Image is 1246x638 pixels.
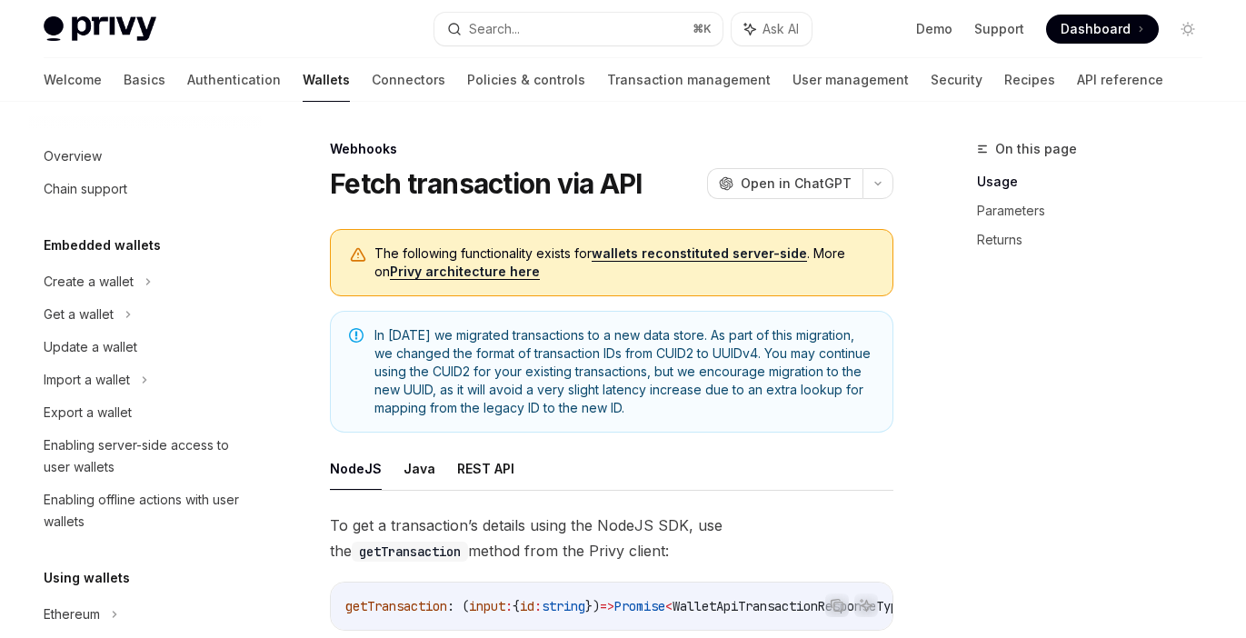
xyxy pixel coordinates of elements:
h5: Embedded wallets [44,234,161,256]
span: Dashboard [1061,20,1131,38]
span: In [DATE] we migrated transactions to a new data store. As part of this migration, we changed the... [374,326,874,417]
div: Get a wallet [44,304,114,325]
a: User management [792,58,909,102]
img: light logo [44,16,156,42]
span: : [534,598,542,614]
a: Wallets [303,58,350,102]
div: Import a wallet [44,369,130,391]
div: Update a wallet [44,336,137,358]
a: Support [974,20,1024,38]
div: Overview [44,145,102,167]
svg: Warning [349,246,367,264]
a: Export a wallet [29,396,262,429]
a: Usage [977,167,1217,196]
a: Privy architecture here [390,264,540,280]
span: string [542,598,585,614]
h1: Fetch transaction via API [330,167,642,200]
span: { [513,598,520,614]
a: Demo [916,20,952,38]
span: : ( [447,598,469,614]
span: getTransaction [345,598,447,614]
div: Enabling server-side access to user wallets [44,434,251,478]
a: Transaction management [607,58,771,102]
a: Parameters [977,196,1217,225]
a: Enabling server-side access to user wallets [29,429,262,483]
span: WalletApiTransactionResponseType [673,598,905,614]
a: Connectors [372,58,445,102]
button: Ask AI [854,593,878,617]
a: API reference [1077,58,1163,102]
div: Create a wallet [44,271,134,293]
span: To get a transaction’s details using the NodeJS SDK, use the method from the Privy client: [330,513,893,563]
span: The following functionality exists for . More on [374,244,874,281]
a: Authentication [187,58,281,102]
div: Enabling offline actions with user wallets [44,489,251,533]
button: Ask AI [732,13,812,45]
code: getTransaction [352,542,468,562]
a: Overview [29,140,262,173]
button: REST API [457,447,514,490]
span: => [600,598,614,614]
span: < [665,598,673,614]
button: Java [404,447,435,490]
span: input [469,598,505,614]
a: Chain support [29,173,262,205]
a: Welcome [44,58,102,102]
a: Update a wallet [29,331,262,364]
button: Open in ChatGPT [707,168,862,199]
button: NodeJS [330,447,382,490]
span: id [520,598,534,614]
span: On this page [995,138,1077,160]
span: Ask AI [763,20,799,38]
button: Toggle dark mode [1173,15,1202,44]
div: Webhooks [330,140,893,158]
h5: Using wallets [44,567,130,589]
a: wallets reconstituted server-side [592,245,807,262]
a: Recipes [1004,58,1055,102]
a: Returns [977,225,1217,254]
span: : [505,598,513,614]
svg: Note [349,328,364,343]
a: Security [931,58,982,102]
div: Chain support [44,178,127,200]
div: Search... [469,18,520,40]
a: Policies & controls [467,58,585,102]
div: Ethereum [44,603,100,625]
span: ⌘ K [693,22,712,36]
a: Basics [124,58,165,102]
button: Search...⌘K [434,13,722,45]
span: Open in ChatGPT [741,174,852,193]
a: Dashboard [1046,15,1159,44]
button: Copy the contents from the code block [825,593,849,617]
div: Export a wallet [44,402,132,424]
span: Promise [614,598,665,614]
span: }) [585,598,600,614]
a: Enabling offline actions with user wallets [29,483,262,538]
